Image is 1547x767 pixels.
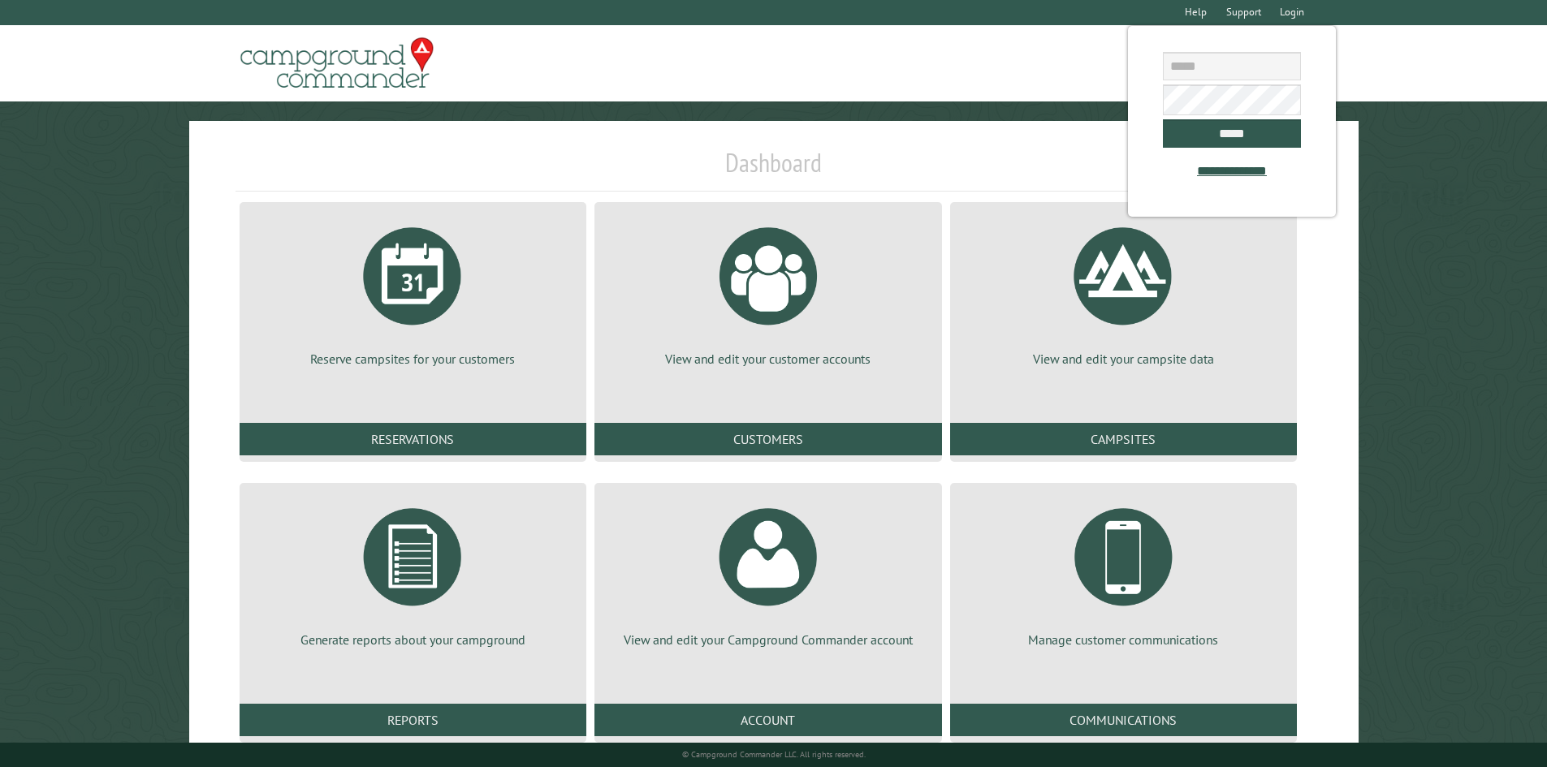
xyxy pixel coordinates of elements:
[259,631,567,649] p: Generate reports about your campground
[259,215,567,368] a: Reserve campsites for your customers
[950,423,1297,455] a: Campsites
[259,496,567,649] a: Generate reports about your campground
[240,704,586,736] a: Reports
[614,350,922,368] p: View and edit your customer accounts
[594,423,941,455] a: Customers
[236,147,1312,192] h1: Dashboard
[970,496,1277,649] a: Manage customer communications
[970,631,1277,649] p: Manage customer communications
[236,32,439,95] img: Campground Commander
[950,704,1297,736] a: Communications
[240,423,586,455] a: Reservations
[614,496,922,649] a: View and edit your Campground Commander account
[259,350,567,368] p: Reserve campsites for your customers
[594,704,941,736] a: Account
[970,215,1277,368] a: View and edit your campsite data
[970,350,1277,368] p: View and edit your campsite data
[614,631,922,649] p: View and edit your Campground Commander account
[682,749,866,760] small: © Campground Commander LLC. All rights reserved.
[614,215,922,368] a: View and edit your customer accounts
